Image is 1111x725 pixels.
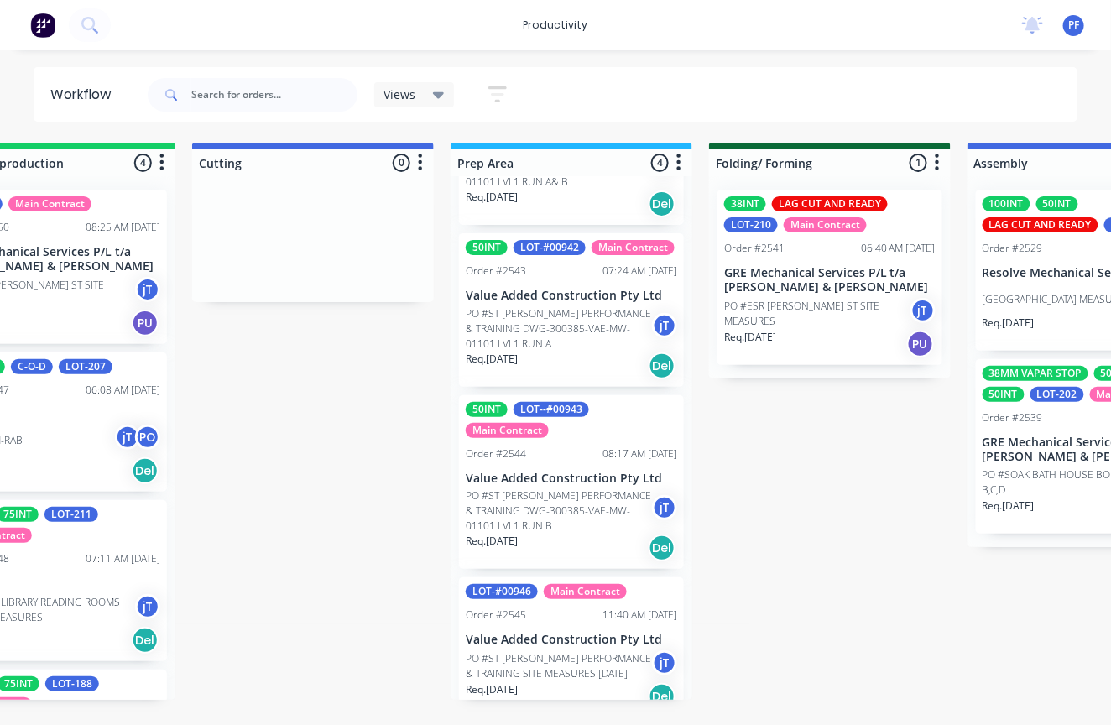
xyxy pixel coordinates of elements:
p: Value Added Construction Pty Ltd [466,633,677,647]
p: Req. [DATE] [466,682,518,697]
div: LOT-#00946Main ContractOrder #254511:40 AM [DATE]Value Added Construction Pty LtdPO #ST [PERSON_N... [459,577,684,717]
div: Main Contract [8,196,91,211]
div: jT [652,650,677,675]
p: GRE Mechanical Services P/L t/a [PERSON_NAME] & [PERSON_NAME] [724,266,936,295]
div: LOT--#00943 [514,402,589,417]
div: 50INTLOT-#00942Main ContractOrder #254307:24 AM [DATE]Value Added Construction Pty LtdPO #ST [PER... [459,233,684,387]
div: productivity [515,13,597,38]
div: PO [135,425,160,450]
div: Order #2541 [724,241,785,256]
div: 38INT [724,196,766,211]
div: Del [649,535,675,561]
p: PO #ST [PERSON_NAME] PERFORMANCE & TRAINING DWG-300385-VAE-MW-01101 LVL1 RUN B [466,488,652,534]
div: LOT-207 [59,359,112,374]
div: PU [907,331,934,357]
div: 50INT [466,402,508,417]
div: Order #2539 [983,410,1043,425]
div: LOT-210 [724,217,778,232]
div: Order #2529 [983,241,1043,256]
p: Req. [DATE] [724,330,776,345]
img: Factory [30,13,55,38]
p: Req. [DATE] [466,190,518,205]
span: Views [384,86,416,103]
div: Order #2543 [466,263,526,279]
p: Req. [DATE] [466,352,518,367]
div: 38MM VAPAR STOP [983,366,1088,381]
p: Req. [DATE] [983,498,1035,514]
div: Workflow [50,85,119,105]
div: Del [649,352,675,379]
div: 06:40 AM [DATE] [861,241,936,256]
p: PO #ST [PERSON_NAME] PERFORMANCE & TRAINING DWG-300385-VAE-MW-01101 LVL1 RUN A [466,306,652,352]
div: jT [910,298,936,323]
div: Del [132,627,159,654]
div: 50INT [983,387,1025,402]
div: jT [135,594,160,619]
div: 38INTLAG CUT AND READYLOT-210Main ContractOrder #254106:40 AM [DATE]GRE Mechanical Services P/L t... [717,190,942,365]
div: Main Contract [466,423,549,438]
div: Del [649,683,675,710]
div: Order #2544 [466,446,526,462]
div: 100INT [983,196,1030,211]
div: 50INT [1036,196,1078,211]
div: Main Contract [784,217,867,232]
div: PU [132,310,159,336]
div: LOT-211 [44,507,98,522]
div: jT [652,495,677,520]
div: jT [135,277,160,302]
div: LOT-188 [45,676,99,691]
p: Req. [DATE] [466,534,518,549]
div: LOT-#00942 [514,240,586,255]
div: Del [649,190,675,217]
p: Value Added Construction Pty Ltd [466,472,677,486]
p: Req. [DATE] [983,316,1035,331]
div: LOT-#00946 [466,584,538,599]
div: 07:24 AM [DATE] [602,263,677,279]
div: 08:17 AM [DATE] [602,446,677,462]
div: LAG CUT AND READY [772,196,888,211]
input: Search for orders... [191,78,357,112]
div: 50INTLOT--#00943Main ContractOrder #254408:17 AM [DATE]Value Added Construction Pty LtdPO #ST [PE... [459,395,684,570]
div: jT [115,425,140,450]
p: PO #ESR [PERSON_NAME] ST SITE MEASURES [724,299,910,329]
div: jT [652,313,677,338]
div: C-O-D [11,359,53,374]
div: 07:11 AM [DATE] [86,551,160,566]
p: PO #ST [PERSON_NAME] PERFORMANCE & TRAINING SITE MEASURES [DATE] [466,651,652,681]
div: Del [132,457,159,484]
div: LAG CUT AND READY [983,217,1098,232]
span: PF [1068,18,1079,33]
div: Main Contract [544,584,627,599]
div: LOT-202 [1030,387,1084,402]
div: 08:25 AM [DATE] [86,220,160,235]
div: 50INT [466,240,508,255]
div: Main Contract [592,240,675,255]
div: 11:40 AM [DATE] [602,608,677,623]
p: Value Added Construction Pty Ltd [466,289,677,303]
div: 06:08 AM [DATE] [86,383,160,398]
div: Order #2545 [466,608,526,623]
